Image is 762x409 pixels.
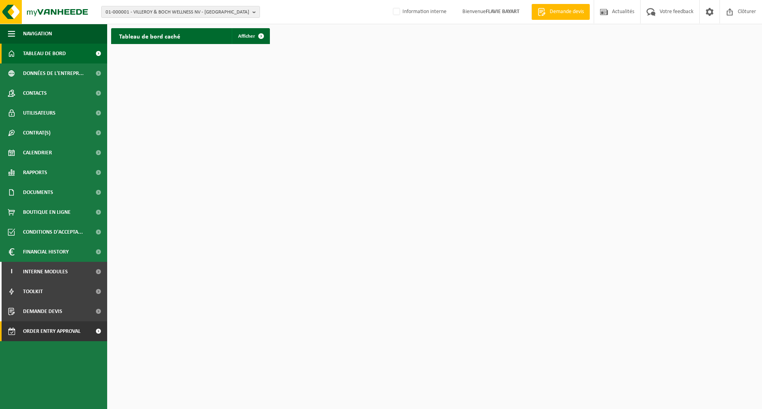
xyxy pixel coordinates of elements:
span: Conditions d'accepta... [23,222,83,242]
span: Contacts [23,83,47,103]
span: Interne modules [23,262,68,282]
span: Utilisateurs [23,103,56,123]
label: Information interne [391,6,446,18]
span: Toolkit [23,282,43,301]
button: 01-000001 - VILLEROY & BOCH WELLNESS NV - [GEOGRAPHIC_DATA] [101,6,260,18]
span: Demande devis [23,301,62,321]
span: Financial History [23,242,69,262]
span: 01-000001 - VILLEROY & BOCH WELLNESS NV - [GEOGRAPHIC_DATA] [106,6,249,18]
span: Demande devis [548,8,586,16]
span: Rapports [23,163,47,182]
span: Order entry approval [23,321,81,341]
span: Afficher [238,34,255,39]
a: Demande devis [531,4,590,20]
span: Tableau de bord [23,44,66,63]
h2: Tableau de bord caché [111,28,188,44]
span: Calendrier [23,143,52,163]
strong: FLAVIE BAYART [486,9,520,15]
span: Documents [23,182,53,202]
span: Contrat(s) [23,123,50,143]
a: Afficher [232,28,269,44]
span: I [8,262,15,282]
span: Données de l'entrepr... [23,63,84,83]
span: Boutique en ligne [23,202,71,222]
span: Navigation [23,24,52,44]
